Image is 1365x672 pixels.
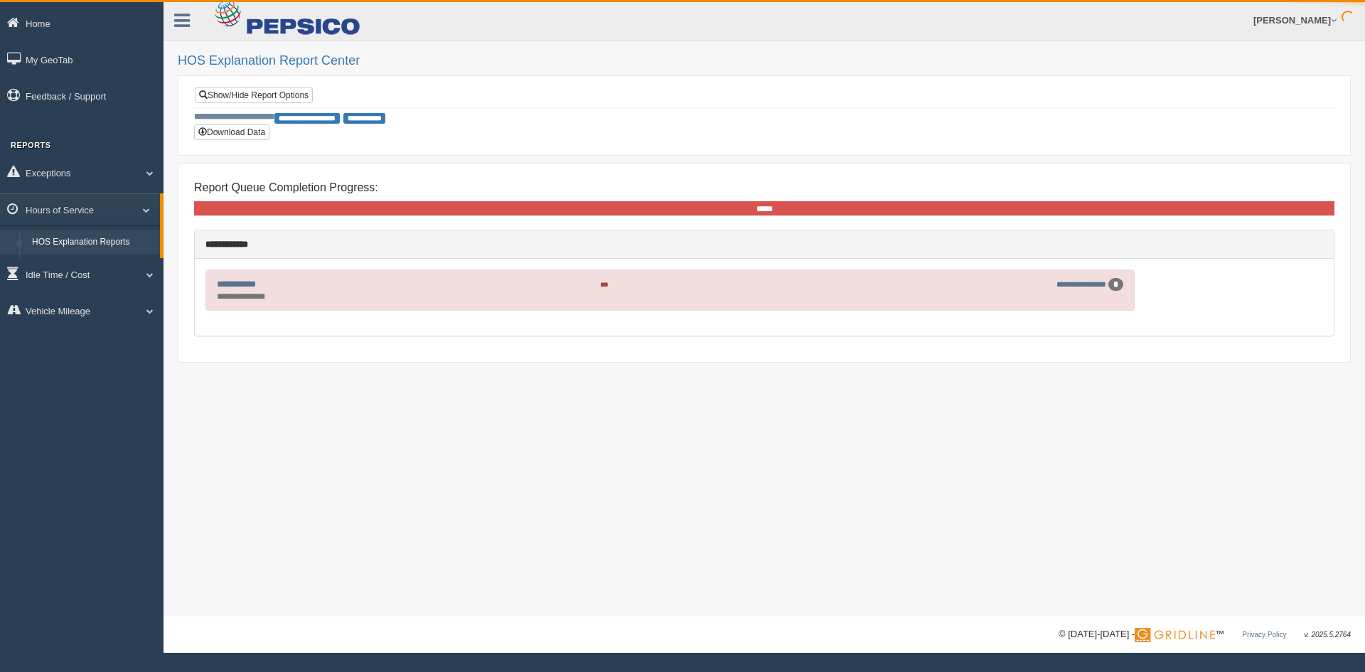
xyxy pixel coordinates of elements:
button: Download Data [194,124,269,140]
h4: Report Queue Completion Progress: [194,181,1334,194]
a: HOS Explanation Reports [26,230,160,255]
h2: HOS Explanation Report Center [178,54,1351,68]
a: Show/Hide Report Options [195,87,313,103]
div: © [DATE]-[DATE] - ™ [1059,627,1351,642]
span: v. 2025.5.2764 [1305,631,1351,639]
img: Gridline [1135,628,1215,642]
a: HOS Violation Audit Reports [26,255,160,280]
a: Privacy Policy [1242,631,1286,639]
